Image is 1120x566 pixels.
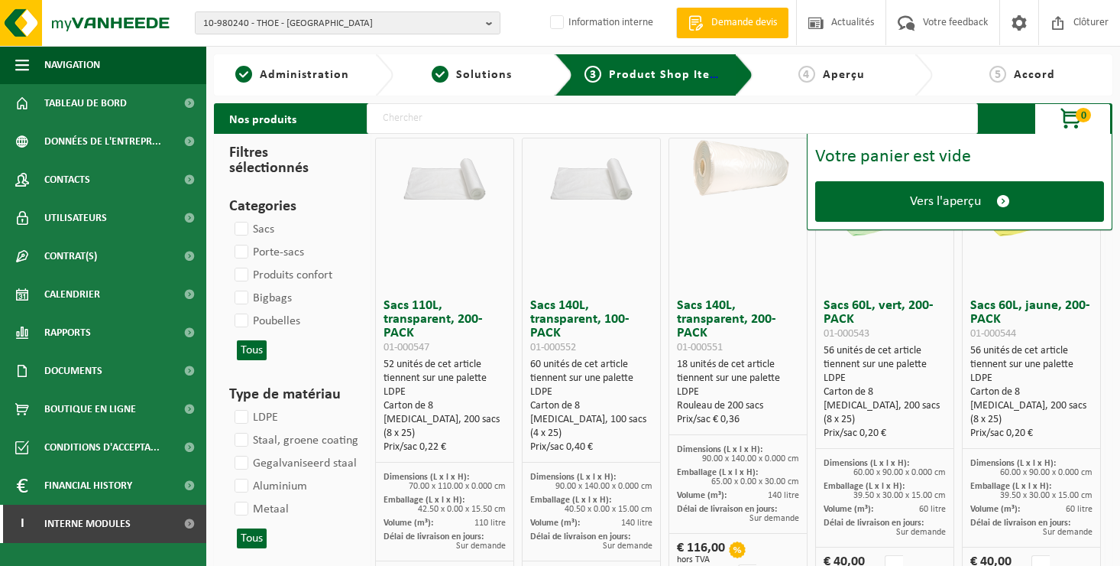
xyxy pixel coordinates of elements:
span: Navigation [44,46,100,84]
div: LDPE [384,385,506,399]
span: 42.50 x 0.00 x 15.50 cm [418,505,506,514]
span: Sur demande [896,528,946,537]
span: Sur demande [1043,528,1092,537]
label: Aluminium [231,475,307,498]
h3: Categories [229,195,348,218]
div: LDPE [824,372,946,385]
label: LDPE [231,406,278,429]
span: 90.00 x 140.00 x 0.000 cm [702,454,799,464]
div: Rouleau de 200 sacs [677,399,799,413]
label: Staal, groene coating [231,429,358,452]
span: Demande devis [707,15,781,31]
div: 18 unités de cet article tiennent sur une palette [677,358,799,427]
span: 5 [989,66,1006,83]
span: Dimensions (L x l x H): [384,473,469,482]
span: Délai de livraison en jours: [384,532,484,542]
span: 3 [584,66,601,83]
div: Carton de 8 [MEDICAL_DATA], 200 sacs (8 x 25) [970,385,1092,427]
span: Emballage (L x l x H): [970,482,1051,491]
h3: Sacs 140L, transparent, 100-PACK [530,299,652,354]
span: Emballage (L x l x H): [384,496,465,505]
span: Volume (m³): [824,505,873,514]
span: Calendrier [44,275,100,314]
a: Vers l'aperçu [815,181,1104,222]
label: Information interne [547,11,653,34]
span: 60 litre [1066,505,1092,514]
input: Chercher [367,103,978,134]
span: I [15,505,29,543]
span: Utilisateurs [44,199,107,237]
a: 5Accord [940,66,1105,84]
div: Carton de 8 [MEDICAL_DATA], 200 sacs (8 x 25) [824,385,946,427]
span: 10-980240 - THOE - [GEOGRAPHIC_DATA] [203,12,480,35]
span: 39.50 x 30.00 x 15.00 cm [1000,491,1092,500]
span: Conditions d'accepta... [44,428,160,467]
span: Documents [44,352,102,390]
h3: Filtres sélectionnés [229,141,348,180]
img: 01-000547 [380,138,510,203]
div: Prix/sac 0,40 € [530,441,652,454]
span: 70.00 x 110.00 x 0.000 cm [409,482,506,491]
div: LDPE [677,385,799,399]
div: Prix/sac 0,20 € [970,427,1092,441]
div: Prix/sac 0,20 € [824,427,946,441]
span: Délai de livraison en jours: [530,532,630,542]
span: Contacts [44,161,90,199]
img: 01-000552 [526,138,656,203]
div: 56 unités de cet article tiennent sur une palette [970,344,1092,441]
span: Contrat(s) [44,237,97,275]
span: 90.00 x 140.00 x 0.000 cm [555,482,652,491]
h2: Nos produits [214,103,312,134]
span: Vers l'aperçu [910,194,981,210]
span: Dimensions (L x l x H): [824,459,909,468]
span: Dimensions (L x l x H): [530,473,616,482]
button: 10-980240 - THOE - [GEOGRAPHIC_DATA] [195,11,500,34]
a: 1Administration [222,66,363,84]
span: 0 [1076,108,1091,122]
button: Tous [237,340,267,360]
div: 60 unités de cet article tiennent sur une palette [530,358,652,454]
span: Rapports [44,314,91,352]
span: 65.00 x 0.00 x 30.00 cm [711,477,799,486]
div: Carton de 8 [MEDICAL_DATA], 200 sacs (8 x 25) [384,399,506,441]
h3: Sacs 140L, transparent, 200-PACK [677,299,799,354]
img: 01-000551 [673,138,803,203]
span: Emballage (L x l x H): [824,482,905,491]
span: 01-000547 [384,342,429,353]
span: 4 [798,66,815,83]
a: Demande devis [676,8,788,38]
span: 01-000552 [530,342,576,353]
label: Poubelles [231,310,300,333]
span: Dimensions (L x l x H): [677,445,762,454]
span: Interne modules [44,505,131,543]
label: Porte-sacs [231,241,304,264]
div: Prix/sac € 0,36 [677,413,799,427]
span: Solutions [456,69,512,81]
div: LDPE [970,372,1092,385]
span: Aperçu [823,69,865,81]
span: Sur demande [603,542,652,551]
a: 2Solutions [401,66,542,84]
h3: Sacs 110L, transparent, 200-PACK [384,299,506,354]
span: 60.00 x 90.00 x 0.000 cm [1000,468,1092,477]
span: Volume (m³): [970,505,1020,514]
span: 01-000544 [970,328,1016,340]
span: Dimensions (L x l x H): [970,459,1056,468]
a: 3Product Shop Items [584,66,722,84]
label: Produits confort [231,264,332,287]
button: Tous [237,529,267,548]
span: Données de l'entrepr... [44,122,161,161]
span: Emballage (L x l x H): [677,468,758,477]
div: Carton de 8 [MEDICAL_DATA], 100 sacs (4 x 25) [530,399,652,441]
span: Délai de livraison en jours: [970,519,1070,528]
span: Sur demande [456,542,506,551]
span: 60 litre [919,505,946,514]
h3: Type de matériau [229,383,348,406]
span: hors TVA [677,555,725,564]
span: Emballage (L x l x H): [530,496,611,505]
h3: Sacs 60L, vert, 200-PACK [824,299,946,340]
span: 39.50 x 30.00 x 15.00 cm [853,491,946,500]
span: Volume (m³): [677,491,727,500]
button: 0 [1034,103,1111,134]
span: 40.50 x 0.00 x 15.00 cm [565,505,652,514]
